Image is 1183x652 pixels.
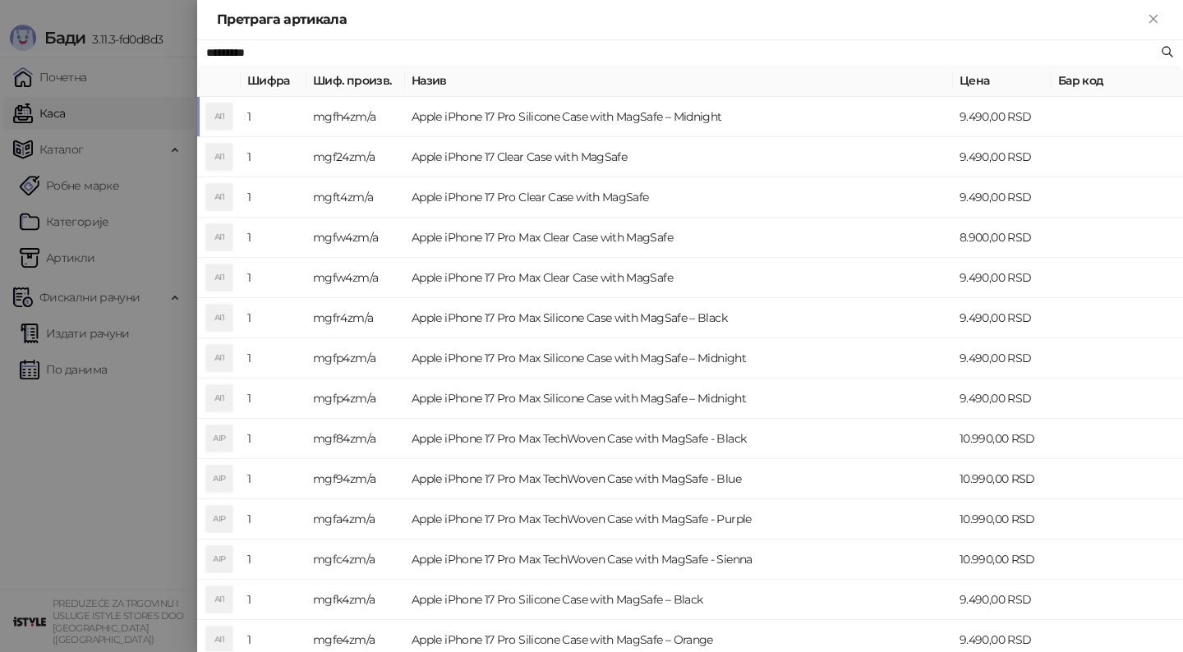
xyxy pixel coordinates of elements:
td: 1 [241,459,306,499]
td: Apple iPhone 17 Pro Max Clear Case with MagSafe [405,218,953,258]
td: Apple iPhone 17 Pro Silicone Case with MagSafe – Black [405,580,953,620]
td: 1 [241,177,306,218]
td: mgfc4zm/a [306,540,405,580]
td: mgf94zm/a [306,459,405,499]
td: 1 [241,379,306,419]
div: AIP [206,506,232,532]
th: Цена [953,65,1052,97]
td: 9.490,00 RSD [953,177,1052,218]
td: Apple iPhone 17 Pro Max Silicone Case with MagSafe – Midnight [405,379,953,419]
td: mgfw4zm/a [306,218,405,258]
td: Apple iPhone 17 Pro Max Silicone Case with MagSafe – Midnight [405,338,953,379]
div: AI1 [206,184,232,210]
td: Apple iPhone 17 Pro Max TechWoven Case with MagSafe - Blue [405,459,953,499]
th: Бар код [1052,65,1183,97]
td: mgfh4zm/a [306,97,405,137]
td: 9.490,00 RSD [953,379,1052,419]
td: mgfp4zm/a [306,338,405,379]
div: AIP [206,546,232,572]
td: Apple iPhone 17 Pro Max Silicone Case with MagSafe – Black [405,298,953,338]
td: 9.490,00 RSD [953,97,1052,137]
td: 10.990,00 RSD [953,540,1052,580]
div: AI1 [206,305,232,331]
td: mgfw4zm/a [306,258,405,298]
td: 9.490,00 RSD [953,137,1052,177]
td: 1 [241,419,306,459]
td: 1 [241,218,306,258]
td: Apple iPhone 17 Pro Max TechWoven Case with MagSafe - Purple [405,499,953,540]
div: AIP [206,466,232,492]
td: mgfr4zm/a [306,298,405,338]
div: AI1 [206,264,232,291]
div: Претрага артикала [217,10,1144,30]
td: 10.990,00 RSD [953,459,1052,499]
td: 1 [241,137,306,177]
div: AI1 [206,103,232,130]
td: Apple iPhone 17 Pro Clear Case with MagSafe [405,177,953,218]
td: 1 [241,97,306,137]
td: Apple iPhone 17 Pro Max TechWoven Case with MagSafe - Black [405,419,953,459]
td: 1 [241,580,306,620]
td: Apple iPhone 17 Clear Case with MagSafe [405,137,953,177]
td: 1 [241,258,306,298]
div: AI1 [206,586,232,613]
th: Шифра [241,65,306,97]
td: 9.490,00 RSD [953,338,1052,379]
td: 1 [241,298,306,338]
div: AI1 [206,144,232,170]
th: Назив [405,65,953,97]
td: 10.990,00 RSD [953,419,1052,459]
td: mgfa4zm/a [306,499,405,540]
td: 8.900,00 RSD [953,218,1052,258]
td: mgfk4zm/a [306,580,405,620]
div: AIP [206,425,232,452]
td: mgft4zm/a [306,177,405,218]
td: mgf24zm/a [306,137,405,177]
button: Close [1144,10,1163,30]
td: mgfp4zm/a [306,379,405,419]
td: 9.490,00 RSD [953,298,1052,338]
td: 10.990,00 RSD [953,499,1052,540]
th: Шиф. произв. [306,65,405,97]
td: Apple iPhone 17 Pro Max TechWoven Case with MagSafe - Sienna [405,540,953,580]
div: AI1 [206,345,232,371]
div: AI1 [206,224,232,250]
td: 9.490,00 RSD [953,258,1052,298]
td: 9.490,00 RSD [953,580,1052,620]
td: 1 [241,499,306,540]
td: Apple iPhone 17 Pro Max Clear Case with MagSafe [405,258,953,298]
td: mgf84zm/a [306,419,405,459]
div: AI1 [206,385,232,411]
td: 1 [241,338,306,379]
td: Apple iPhone 17 Pro Silicone Case with MagSafe – Midnight [405,97,953,137]
td: 1 [241,540,306,580]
